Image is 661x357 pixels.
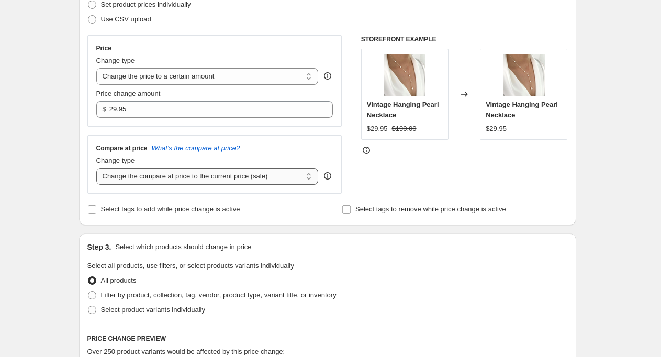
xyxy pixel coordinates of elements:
[322,171,333,181] div: help
[101,291,337,299] span: Filter by product, collection, tag, vendor, product type, variant title, or inventory
[96,44,111,52] h3: Price
[486,101,558,119] span: Vintage Hanging Pearl Necklace
[96,57,135,64] span: Change type
[355,205,506,213] span: Select tags to remove while price change is active
[115,242,251,252] p: Select which products should change in price
[87,334,568,343] h6: PRICE CHANGE PREVIEW
[87,348,285,355] span: Over 250 product variants would be affected by this price change:
[101,1,191,8] span: Set product prices individually
[367,101,439,119] span: Vintage Hanging Pearl Necklace
[322,71,333,81] div: help
[503,54,545,96] img: image-2023-10-25T132506.517_80x.png
[101,205,240,213] span: Select tags to add while price change is active
[103,105,106,113] span: $
[101,306,205,314] span: Select product variants individually
[87,262,294,270] span: Select all products, use filters, or select products variants individually
[96,144,148,152] h3: Compare at price
[152,144,240,152] button: What's the compare at price?
[109,101,317,118] input: 80.00
[101,15,151,23] span: Use CSV upload
[486,124,507,134] div: $29.95
[87,242,111,252] h2: Step 3.
[384,54,425,96] img: image-2023-10-25T132506.517_80x.png
[361,35,568,43] h6: STOREFRONT EXAMPLE
[96,90,161,97] span: Price change amount
[392,124,417,134] strike: $190.00
[101,276,137,284] span: All products
[367,124,388,134] div: $29.95
[96,157,135,164] span: Change type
